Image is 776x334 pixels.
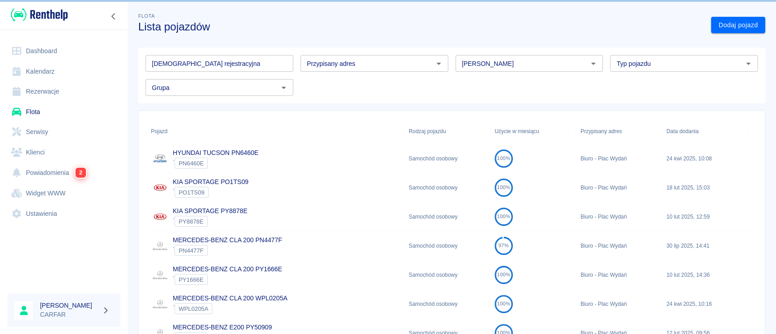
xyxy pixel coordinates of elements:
span: PO1TS09 [175,189,208,196]
div: Pojazd [146,119,404,144]
div: Rodzaj pojazdu [409,119,446,144]
div: Użycie w miesiącu [495,119,539,144]
div: ` [173,187,249,198]
a: HYUNDAI TUCSON PN6460E [173,149,258,156]
div: Przypisany adres [576,119,662,144]
img: Image [151,208,169,226]
div: Biuro - Plac Wydań [576,231,662,260]
button: Sort [167,125,180,138]
span: PN4477F [175,247,207,254]
a: MERCEDES-BENZ E200 PY50909 [173,324,272,331]
p: CARFAR [40,310,98,319]
a: KIA SPORTAGE PO1TS09 [173,178,249,185]
button: Otwórz [432,57,445,70]
a: Widget WWW [7,183,120,204]
div: 100% [497,301,510,307]
span: PY8878E [175,218,207,225]
div: Samochód osobowy [404,144,490,173]
a: Klienci [7,142,120,163]
a: Flota [7,102,120,122]
div: Samochód osobowy [404,260,490,289]
h6: [PERSON_NAME] [40,301,98,310]
div: 97% [498,243,509,249]
span: PN6460E [175,160,207,167]
span: 2 [75,168,86,178]
div: 24 kwi 2025, 10:16 [662,289,748,319]
a: MERCEDES-BENZ CLA 200 PY1666E [173,265,282,273]
div: 100% [497,272,510,278]
div: Rodzaj pojazdu [404,119,490,144]
div: Pojazd [151,119,167,144]
div: Samochód osobowy [404,231,490,260]
img: Image [151,179,169,197]
img: Image [151,150,169,168]
a: Renthelp logo [7,7,68,22]
span: PY1666E [175,276,207,283]
h3: Lista pojazdów [138,20,704,33]
div: 24 kwi 2025, 10:08 [662,144,748,173]
div: Data dodania [662,119,748,144]
div: Biuro - Plac Wydań [576,144,662,173]
div: ` [173,245,282,256]
a: Kalendarz [7,61,120,82]
div: 10 lut 2025, 12:59 [662,202,748,231]
a: MERCEDES-BENZ CLA 200 PN4477F [173,236,282,244]
div: Samochód osobowy [404,173,490,202]
img: Image [151,295,169,313]
button: Otwórz [587,57,600,70]
div: Przypisany adres [581,119,622,144]
a: Powiadomienia2 [7,162,120,183]
img: Image [151,266,169,284]
div: ` [173,303,287,314]
div: 100% [497,184,510,190]
img: Image [151,237,169,255]
div: Biuro - Plac Wydań [576,260,662,289]
div: Użycie w miesiącu [490,119,576,144]
div: 10 lut 2025, 14:36 [662,260,748,289]
img: Renthelp logo [11,7,68,22]
button: Otwórz [277,81,290,94]
div: 100% [497,214,510,219]
div: Biuro - Plac Wydań [576,289,662,319]
a: Dodaj pojazd [711,17,765,34]
div: ` [173,216,247,227]
div: ` [173,158,258,169]
div: Data dodania [666,119,699,144]
a: Dashboard [7,41,120,61]
a: Rezerwacje [7,81,120,102]
button: Otwórz [742,57,755,70]
span: WPL0205A [175,305,212,312]
a: KIA SPORTAGE PY8878E [173,207,247,214]
div: Samochód osobowy [404,289,490,319]
div: 100% [497,155,510,161]
span: Flota [138,13,155,19]
a: MERCEDES-BENZ CLA 200 WPL0205A [173,294,287,302]
a: Serwisy [7,122,120,142]
div: 30 lip 2025, 14:41 [662,231,748,260]
button: Zwiń nawigację [107,10,120,22]
div: Samochód osobowy [404,202,490,231]
a: Ustawienia [7,204,120,224]
div: Biuro - Plac Wydań [576,202,662,231]
div: 18 lut 2025, 15:03 [662,173,748,202]
div: ` [173,274,282,285]
div: Biuro - Plac Wydań [576,173,662,202]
